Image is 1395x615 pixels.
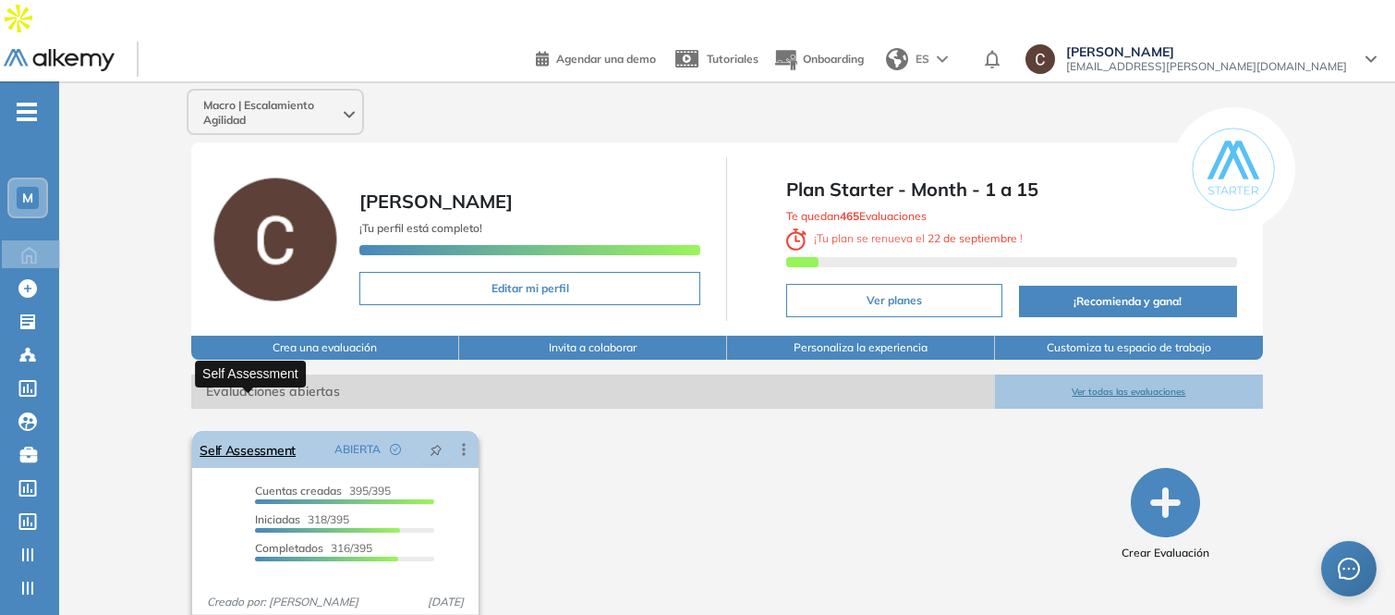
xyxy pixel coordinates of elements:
img: arrow [937,55,948,63]
b: 465 [840,209,859,223]
span: Cuentas creadas [255,484,342,498]
button: Onboarding [773,40,864,80]
span: Plan Starter - Month - 1 a 15 [786,176,1236,203]
button: Editar mi perfil [359,272,700,305]
span: Crear Evaluación [1122,545,1209,561]
span: message [1337,557,1360,580]
b: 22 de septiembre [925,231,1020,245]
img: clock-svg [786,228,807,251]
span: Creado por: [PERSON_NAME] [200,594,366,610]
span: 395/395 [255,484,391,498]
div: Self Assessment [195,361,306,387]
button: Invita a colaborar [459,336,727,360]
span: Macro | Escalamiento Agilidad [203,98,340,128]
span: ABIERTA [334,441,381,458]
span: [PERSON_NAME] [1066,44,1347,59]
button: Personaliza la experiencia [727,336,995,360]
button: Crear Evaluación [1122,468,1209,561]
span: Te quedan Evaluaciones [786,209,927,223]
span: M [22,191,33,205]
span: Tutoriales [707,52,758,66]
button: Crea una evaluación [191,336,459,360]
img: Foto de perfil [213,178,337,301]
a: Self Assessment [200,431,296,468]
span: Evaluaciones abiertas [191,375,995,409]
span: Agendar una demo [556,52,656,66]
button: Ver planes [786,284,1001,317]
button: Ver todas las evaluaciones [995,375,1263,409]
span: pushpin [430,442,443,457]
span: ¡ Tu plan se renueva el ! [786,231,1023,245]
span: 318/395 [255,512,349,526]
span: ES [916,51,929,68]
span: ¡Tu perfil está completo! [359,221,482,235]
i: - [17,110,37,114]
span: Onboarding [803,52,864,66]
img: world [886,48,908,70]
span: [DATE] [420,594,471,610]
span: Completados [255,541,323,555]
span: check-circle [390,444,401,455]
a: Agendar una demo [536,46,656,68]
span: [PERSON_NAME] [359,190,513,213]
a: Tutoriales [671,35,758,83]
button: ¡Recomienda y gana! [1019,286,1237,317]
button: pushpin [416,435,456,464]
span: [EMAIL_ADDRESS][PERSON_NAME][DOMAIN_NAME] [1066,59,1347,74]
img: Logo [4,49,115,72]
span: 316/395 [255,541,372,555]
button: Customiza tu espacio de trabajo [995,336,1263,360]
span: Iniciadas [255,512,300,526]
